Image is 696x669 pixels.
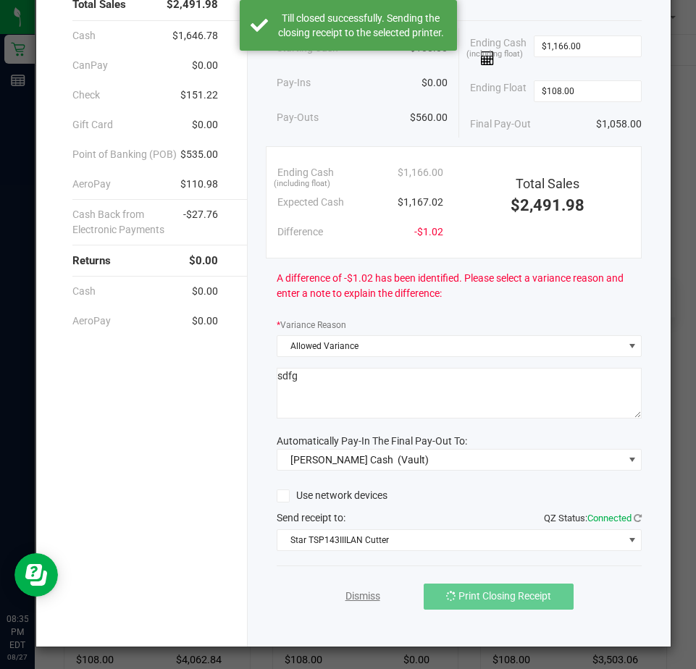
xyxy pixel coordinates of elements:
[192,314,218,329] span: $0.00
[72,177,111,192] span: AeroPay
[72,117,113,132] span: Gift Card
[277,195,344,210] span: Expected Cash
[277,319,346,332] label: Variance Reason
[180,88,218,103] span: $151.22
[414,224,443,240] span: -$1.02
[424,584,574,610] button: Print Closing Receipt
[172,28,218,43] span: $1,646.78
[398,195,443,210] span: $1,167.02
[192,284,218,299] span: $0.00
[274,178,330,190] span: (including float)
[277,530,623,550] span: Star TSP143IIILAN Cutter
[596,117,642,132] span: $1,058.00
[277,512,345,523] span: Send receipt to:
[192,117,218,132] span: $0.00
[544,513,642,523] span: QZ Status:
[192,58,218,73] span: $0.00
[277,224,323,240] span: Difference
[276,11,446,40] div: Till closed successfully. Sending the closing receipt to the selected printer.
[180,147,218,162] span: $535.00
[72,147,177,162] span: Point of Banking (POB)
[277,271,642,301] span: A difference of -$1.02 has been identified. Please select a variance reason and enter a note to e...
[422,75,448,91] span: $0.00
[470,117,531,132] span: Final Pay-Out
[458,590,551,602] span: Print Closing Receipt
[470,35,534,66] span: Ending Cash
[72,245,218,277] div: Returns
[290,454,393,466] span: [PERSON_NAME] Cash
[587,513,632,523] span: Connected
[470,80,527,102] span: Ending Float
[345,589,380,604] a: Dismiss
[14,553,58,597] iframe: Resource center
[189,253,218,269] span: $0.00
[72,88,100,103] span: Check
[277,165,334,180] span: Ending Cash
[277,75,311,91] span: Pay-Ins
[72,207,183,237] span: Cash Back from Electronic Payments
[466,49,523,61] span: (including float)
[277,110,319,125] span: Pay-Outs
[516,176,579,191] span: Total Sales
[398,165,443,180] span: $1,166.00
[277,435,467,447] span: Automatically Pay-In The Final Pay-Out To:
[72,284,96,299] span: Cash
[183,207,218,237] span: -$27.76
[72,58,108,73] span: CanPay
[72,28,96,43] span: Cash
[410,110,448,125] span: $560.00
[511,196,584,214] span: $2,491.98
[398,454,429,466] span: (Vault)
[277,488,387,503] label: Use network devices
[72,314,111,329] span: AeroPay
[180,177,218,192] span: $110.98
[277,336,623,356] span: Allowed Variance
